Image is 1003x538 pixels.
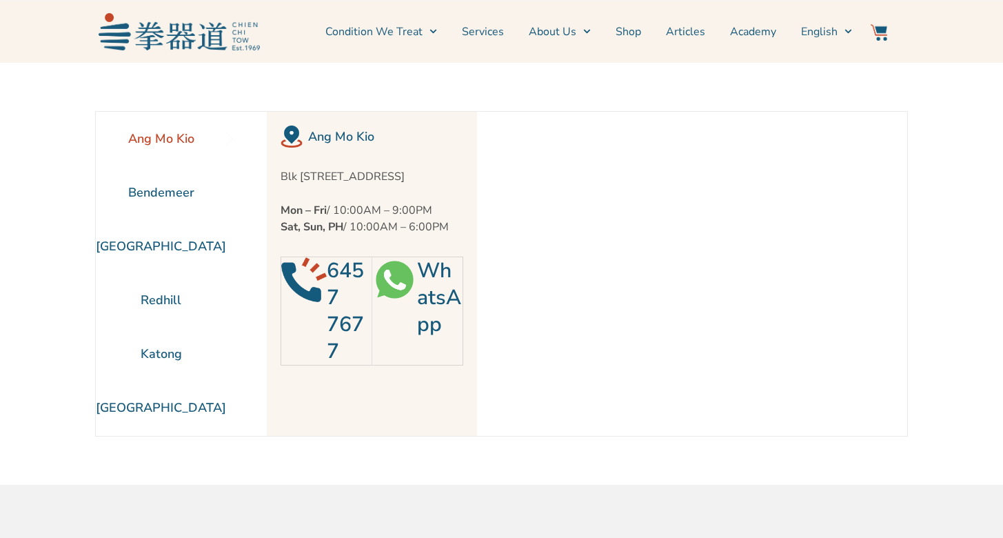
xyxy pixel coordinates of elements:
[616,14,641,49] a: Shop
[308,127,463,146] h2: Ang Mo Kio
[666,14,705,49] a: Articles
[529,14,591,49] a: About Us
[281,168,463,185] p: Blk [STREET_ADDRESS]
[462,14,504,49] a: Services
[730,14,776,49] a: Academy
[325,14,437,49] a: Condition We Treat
[327,257,364,366] a: 6457 7677
[281,202,463,235] p: / 10:00AM – 9:00PM / 10:00AM – 6:00PM
[871,24,887,41] img: Website Icon-03
[417,257,461,339] a: WhatsApp
[801,14,852,49] a: English
[281,203,327,218] strong: Mon – Fri
[477,112,867,436] iframe: Chien Chi Tow Healthcare Ang Mo Kio
[267,14,853,49] nav: Menu
[281,219,343,235] strong: Sat, Sun, PH
[801,23,838,40] span: English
